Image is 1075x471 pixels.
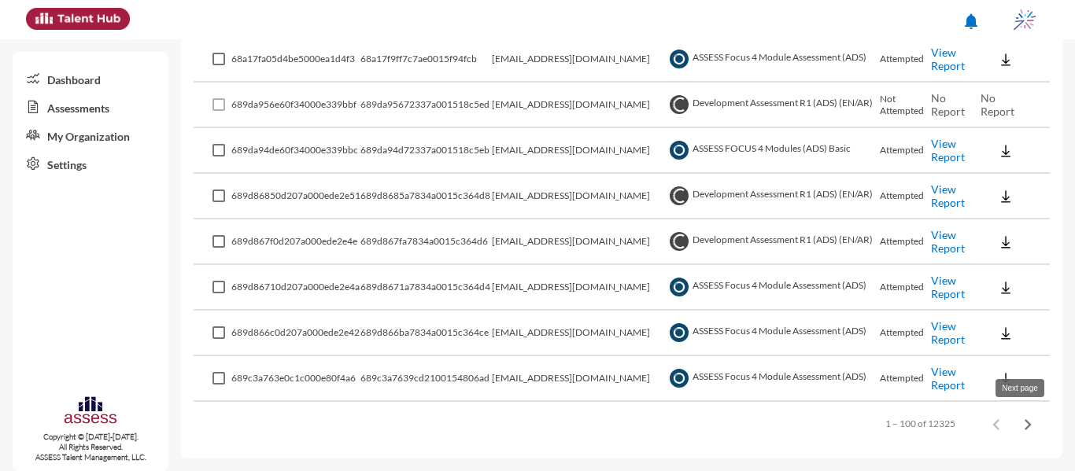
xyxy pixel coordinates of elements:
[1012,408,1044,440] button: Next page
[231,37,360,83] td: 68a17fa05d4be5000ea1d4f3
[666,311,880,356] td: ASSESS Focus 4 Module Assessment (ADS)
[360,265,492,311] td: 689d8671a7834a0015c364d4
[360,37,492,83] td: 68a17f9ff7c7ae0015f94fcb
[492,174,666,219] td: [EMAIL_ADDRESS][DOMAIN_NAME]
[931,319,965,346] a: View Report
[492,219,666,265] td: [EMAIL_ADDRESS][DOMAIN_NAME]
[492,265,666,311] td: [EMAIL_ADDRESS][DOMAIN_NAME]
[885,418,955,429] div: 1 – 100 of 12325
[231,311,360,356] td: 689d866c0d207a000ede2e42
[880,128,931,174] td: Attempted
[666,219,880,265] td: Development Assessment R1 (ADS) (EN/AR)
[666,174,880,219] td: Development Assessment R1 (ADS) (EN/AR)
[63,395,117,429] img: assesscompany-logo.png
[981,91,1014,118] span: No Report
[492,128,666,174] td: [EMAIL_ADDRESS][DOMAIN_NAME]
[931,274,965,300] a: View Report
[666,37,880,83] td: ASSESS Focus 4 Module Assessment (ADS)
[231,265,360,311] td: 689d86710d207a000ede2e4a
[360,174,492,219] td: 689d8685a7834a0015c364d8
[666,356,880,402] td: ASSESS Focus 4 Module Assessment (ADS)
[13,432,168,462] p: Copyright © [DATE]-[DATE]. All Rights Reserved. ASSESS Talent Management, LLC.
[931,91,965,118] span: No Report
[931,228,965,255] a: View Report
[931,46,965,72] a: View Report
[492,356,666,402] td: [EMAIL_ADDRESS][DOMAIN_NAME]
[981,408,1012,440] button: Previous page
[231,356,360,402] td: 689c3a763e0c1c000e80f4a6
[492,311,666,356] td: [EMAIL_ADDRESS][DOMAIN_NAME]
[666,265,880,311] td: ASSESS Focus 4 Module Assessment (ADS)
[880,174,931,219] td: Attempted
[880,83,931,128] td: Not Attempted
[962,12,981,31] mat-icon: notifications
[931,182,965,209] a: View Report
[194,402,1050,446] mat-paginator: Select page
[360,128,492,174] td: 689da94d72337a001518c5eb
[880,37,931,83] td: Attempted
[492,37,666,83] td: [EMAIL_ADDRESS][DOMAIN_NAME]
[880,219,931,265] td: Attempted
[231,174,360,219] td: 689d86850d207a000ede2e51
[360,83,492,128] td: 689da95672337a001518c5ed
[360,356,492,402] td: 689c3a7639cd2100154806ad
[666,83,880,128] td: Development Assessment R1 (ADS) (EN/AR)
[880,311,931,356] td: Attempted
[231,128,360,174] td: 689da94de60f34000e339bbc
[13,121,168,149] a: My Organization
[231,219,360,265] td: 689d867f0d207a000ede2e4e
[880,265,931,311] td: Attempted
[231,83,360,128] td: 689da956e60f34000e339bbf
[13,149,168,178] a: Settings
[880,356,931,402] td: Attempted
[360,311,492,356] td: 689d866ba7834a0015c364ce
[360,219,492,265] td: 689d867fa7834a0015c364d6
[931,137,965,164] a: View Report
[13,93,168,121] a: Assessments
[931,365,965,392] a: View Report
[492,83,666,128] td: [EMAIL_ADDRESS][DOMAIN_NAME]
[13,64,168,93] a: Dashboard
[666,128,880,174] td: ASSESS FOCUS 4 Modules (ADS) Basic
